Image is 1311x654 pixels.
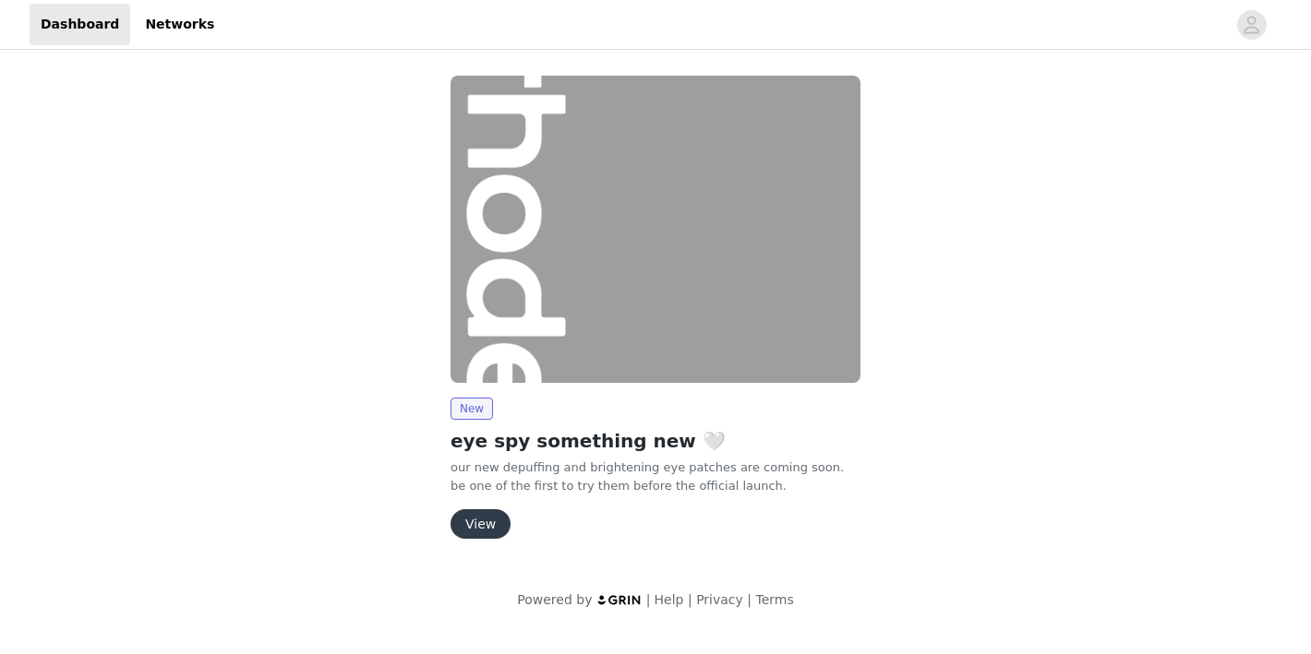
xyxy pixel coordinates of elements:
button: View [451,509,511,539]
a: Privacy [696,592,743,607]
span: | [646,592,651,607]
img: rhode skin [451,76,860,383]
span: | [688,592,692,607]
div: avatar [1243,10,1260,40]
h2: eye spy something new 🤍 [451,427,860,455]
a: View [451,517,511,531]
span: | [747,592,752,607]
img: logo [596,594,643,606]
a: Terms [755,592,793,607]
a: Dashboard [30,4,130,45]
p: our new depuffing and brightening eye patches are coming soon. be one of the first to try them be... [451,458,860,494]
a: Help [655,592,684,607]
span: Powered by [517,592,592,607]
a: Networks [134,4,225,45]
span: New [451,398,493,420]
